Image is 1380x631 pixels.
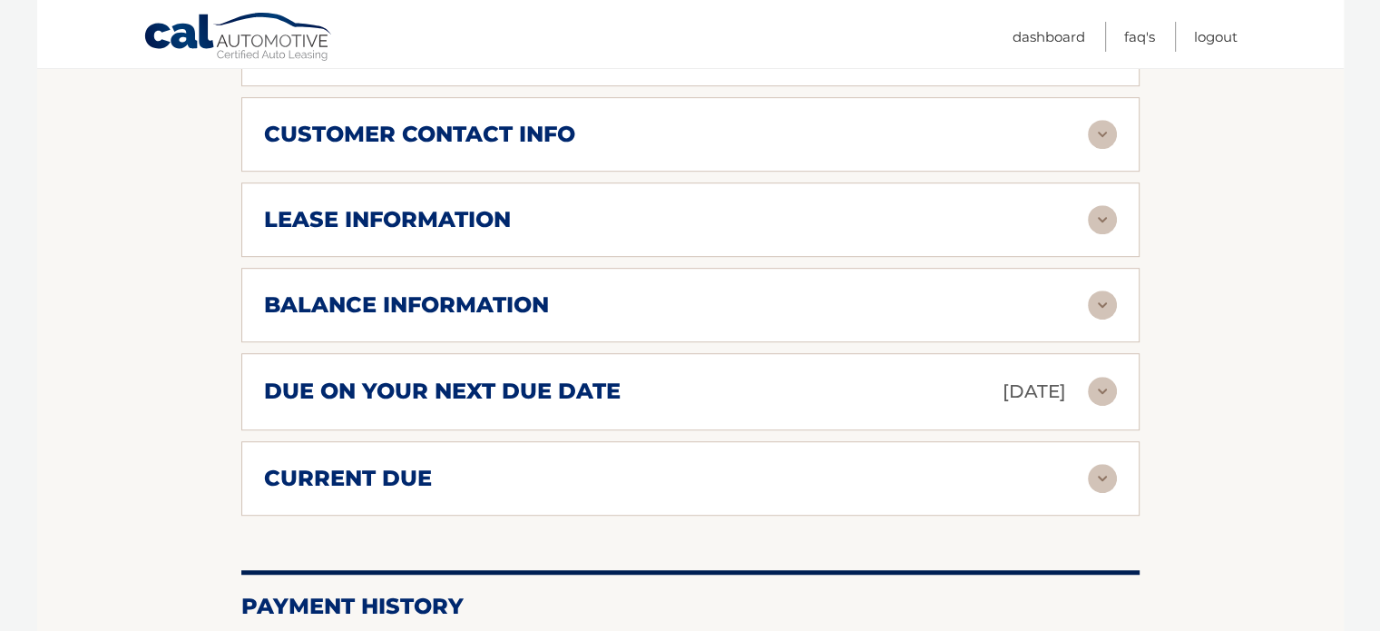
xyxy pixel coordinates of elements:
[143,12,334,64] a: Cal Automotive
[264,465,432,492] h2: current due
[264,206,511,233] h2: lease information
[1088,464,1117,493] img: accordion-rest.svg
[1003,376,1066,408] p: [DATE]
[1088,377,1117,406] img: accordion-rest.svg
[1088,205,1117,234] img: accordion-rest.svg
[1013,22,1085,52] a: Dashboard
[1088,120,1117,149] img: accordion-rest.svg
[1194,22,1238,52] a: Logout
[264,378,621,405] h2: due on your next due date
[1124,22,1155,52] a: FAQ's
[1088,291,1117,320] img: accordion-rest.svg
[264,121,575,148] h2: customer contact info
[241,593,1140,620] h2: Payment History
[264,291,549,319] h2: balance information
